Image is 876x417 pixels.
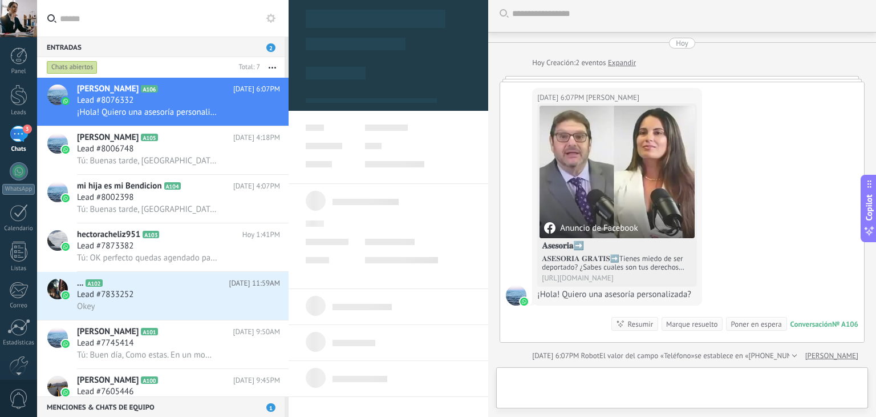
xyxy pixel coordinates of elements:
[805,350,858,362] a: [PERSON_NAME]
[2,225,35,232] div: Calendario
[77,95,133,106] span: Lead #8076332
[77,192,133,203] span: Lead #8002398
[62,388,70,396] img: icon
[542,274,692,282] div: [URL][DOMAIN_NAME]
[62,146,70,154] img: icon
[2,184,35,195] div: WhatsApp
[695,350,812,362] span: se establece en «[PHONE_NUMBER]»
[532,57,636,69] div: Creación:
[37,37,285,57] div: Entradas
[77,338,133,349] span: Lead #7745414
[2,339,35,347] div: Estadísticas
[77,155,217,166] span: Tú: Buenas tarde, [GEOGRAPHIC_DATA] estas. En un momento el Abogado se comunicara contigo para da...
[532,57,546,69] div: Hoy
[233,375,280,386] span: [DATE] 9:45PM
[77,240,133,252] span: Lead #7873382
[164,182,181,190] span: A104
[506,285,526,306] span: Francisco Garcia
[863,195,875,221] span: Copilot
[575,57,606,69] span: 2 eventos
[141,328,157,335] span: A101
[62,243,70,251] img: icon
[77,181,162,192] span: mi hija es mi Bendicion
[2,68,35,75] div: Panel
[542,254,692,271] div: 𝐀𝐒𝐄𝐒𝐎𝐑𝐈𝐀 𝐆𝐑𝐀𝐓𝐈𝐒➡️Tienes miedo de ser deportado? ¿Sabes cuales son tus derechos como inmigrante? P...
[141,134,157,141] span: A105
[37,369,289,417] a: avataricon[PERSON_NAME]A100[DATE] 9:45PMLead #7605446
[627,319,653,330] div: Resumir
[229,278,280,289] span: [DATE] 11:59AM
[62,291,70,299] img: icon
[233,326,280,338] span: [DATE] 9:50AM
[599,350,695,362] span: El valor del campo «Teléfono»
[37,126,289,174] a: avataricon[PERSON_NAME]A105[DATE] 4:18PMLead #8006748Tú: Buenas tarde, [GEOGRAPHIC_DATA] estas. E...
[586,92,639,103] span: Francisco Garcia
[676,38,688,49] div: Hoy
[77,83,139,95] span: [PERSON_NAME]
[731,319,781,330] div: Poner en espera
[832,319,858,329] div: № A106
[47,61,98,74] div: Chats abiertos
[532,350,581,362] div: [DATE] 6:07PM
[77,204,217,215] span: Tú: Buenas tarde, [GEOGRAPHIC_DATA] estas. En un momento el Abogado se comunicara contigo para da...
[77,301,95,312] span: Okey
[542,240,692,252] h4: 𝐀𝐬𝐞𝐬𝐨𝐫𝐢𝐚➡️
[233,83,280,95] span: [DATE] 6:07PM
[37,175,289,223] a: avatariconmi hija es mi BendicionA104[DATE] 4:07PMLead #8002398Tú: Buenas tarde, [GEOGRAPHIC_DATA...
[666,319,717,330] div: Marque resuelto
[266,403,275,412] span: 1
[2,146,35,153] div: Chats
[141,85,157,93] span: A106
[23,125,32,134] span: 3
[37,320,289,368] a: avataricon[PERSON_NAME]A101[DATE] 9:50AMLead #7745414Tú: Buen día, Como estas. En un momento el A...
[77,278,83,289] span: ...
[141,376,157,384] span: A100
[77,143,133,155] span: Lead #8006748
[37,272,289,320] a: avataricon...A102[DATE] 11:59AMLead #7833252Okey
[242,229,280,240] span: Hoy 1:41PM
[233,132,280,143] span: [DATE] 4:18PM
[520,298,528,306] img: waba.svg
[37,223,289,271] a: avatariconhectoracheliz951A103Hoy 1:41PMLead #7873382Tú: OK perfecto quedas agendado para el día ...
[86,279,102,287] span: A102
[37,78,289,126] a: avataricon[PERSON_NAME]A106[DATE] 6:07PMLead #8076332¡Hola! Quiero una asesoría personalizada?
[790,319,832,329] div: Conversación
[233,181,280,192] span: [DATE] 4:07PM
[544,222,638,234] div: Anuncio de Facebook
[77,375,139,386] span: [PERSON_NAME]
[77,229,140,240] span: hectoracheliz951
[77,252,217,263] span: Tú: OK perfecto quedas agendado para el día de [DATE] alas 12:00pm ESTAR AL PENDIENTE PARA QUE RE...
[77,289,133,300] span: Lead #7833252
[608,57,636,69] a: Expandir
[77,132,139,143] span: [PERSON_NAME]
[62,340,70,348] img: icon
[62,194,70,202] img: icon
[2,265,35,272] div: Listas
[537,289,697,300] div: ¡Hola! Quiero una asesoría personalizada?
[581,351,599,360] span: Robot
[77,350,217,360] span: Tú: Buen día, Como estas. En un momento el Abogado se comunicara contigo para darte tu asesoría p...
[143,231,159,238] span: A103
[77,107,217,118] span: ¡Hola! Quiero una asesoría personalizada?
[234,62,260,73] div: Total: 7
[2,302,35,310] div: Correo
[37,396,285,417] div: Menciones & Chats de equipo
[77,386,133,398] span: Lead #7605446
[266,43,275,52] span: 2
[62,97,70,105] img: icon
[77,326,139,338] span: [PERSON_NAME]
[540,106,695,284] a: Anuncio de Facebook𝐀𝐬𝐞𝐬𝐨𝐫𝐢𝐚➡️𝐀𝐒𝐄𝐒𝐎𝐑𝐈𝐀 𝐆𝐑𝐀𝐓𝐈𝐒➡️Tienes miedo de ser deportado? ¿Sabes cuales son tu...
[537,92,586,103] div: [DATE] 6:07PM
[2,109,35,117] div: Leads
